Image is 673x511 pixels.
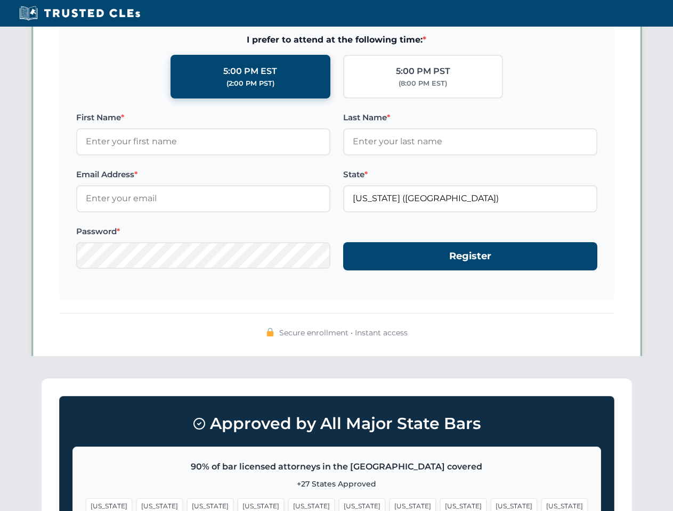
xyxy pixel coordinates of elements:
[399,78,447,89] div: (8:00 PM EST)
[76,111,330,124] label: First Name
[343,111,597,124] label: Last Name
[76,128,330,155] input: Enter your first name
[266,328,274,336] img: 🔒
[343,185,597,212] input: Florida (FL)
[76,168,330,181] label: Email Address
[223,64,277,78] div: 5:00 PM EST
[72,409,601,438] h3: Approved by All Major State Bars
[343,168,597,181] label: State
[279,327,408,339] span: Secure enrollment • Instant access
[343,128,597,155] input: Enter your last name
[76,33,597,47] span: I prefer to attend at the following time:
[76,225,330,238] label: Password
[226,78,274,89] div: (2:00 PM PST)
[16,5,143,21] img: Trusted CLEs
[76,185,330,212] input: Enter your email
[396,64,450,78] div: 5:00 PM PST
[343,242,597,270] button: Register
[86,478,588,490] p: +27 States Approved
[86,460,588,474] p: 90% of bar licensed attorneys in the [GEOGRAPHIC_DATA] covered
